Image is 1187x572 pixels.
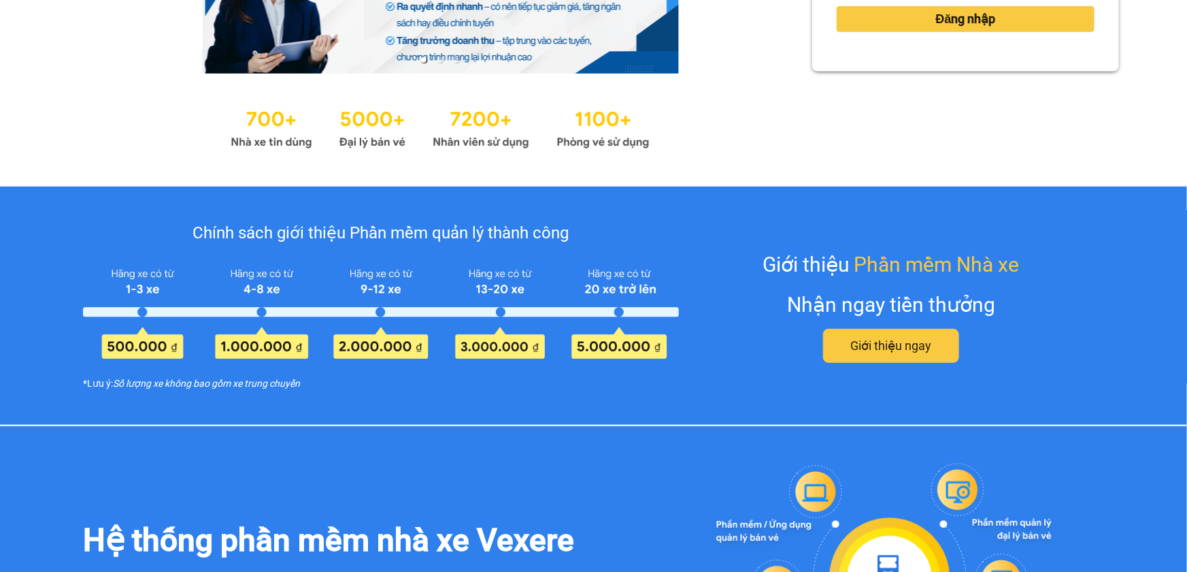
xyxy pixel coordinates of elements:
[83,221,678,247] div: Chính sách giới thiệu Phần mềm quản lý thành công
[851,336,932,355] span: Giới thiệu ngay
[83,376,678,391] div: *Lưu ý:
[763,249,1020,281] div: Giới thiệu
[421,57,427,63] li: slide item 1
[113,376,300,391] i: Số lượng xe không bao gồm xe trung chuyển
[936,10,996,29] span: Đăng nhập
[454,57,459,63] li: slide item 3
[837,6,1094,32] button: Đăng nhập
[437,57,443,63] li: slide item 2
[83,264,678,359] img: policy-intruduce-detail.png
[83,520,678,560] div: Hệ thống phần mềm nhà xe Vexere
[787,289,995,321] div: Nhận ngay tiền thưởng
[231,101,650,153] img: Statistics.png
[823,329,959,363] button: Giới thiệu ngay
[854,249,1020,281] span: Phần mềm Nhà xe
